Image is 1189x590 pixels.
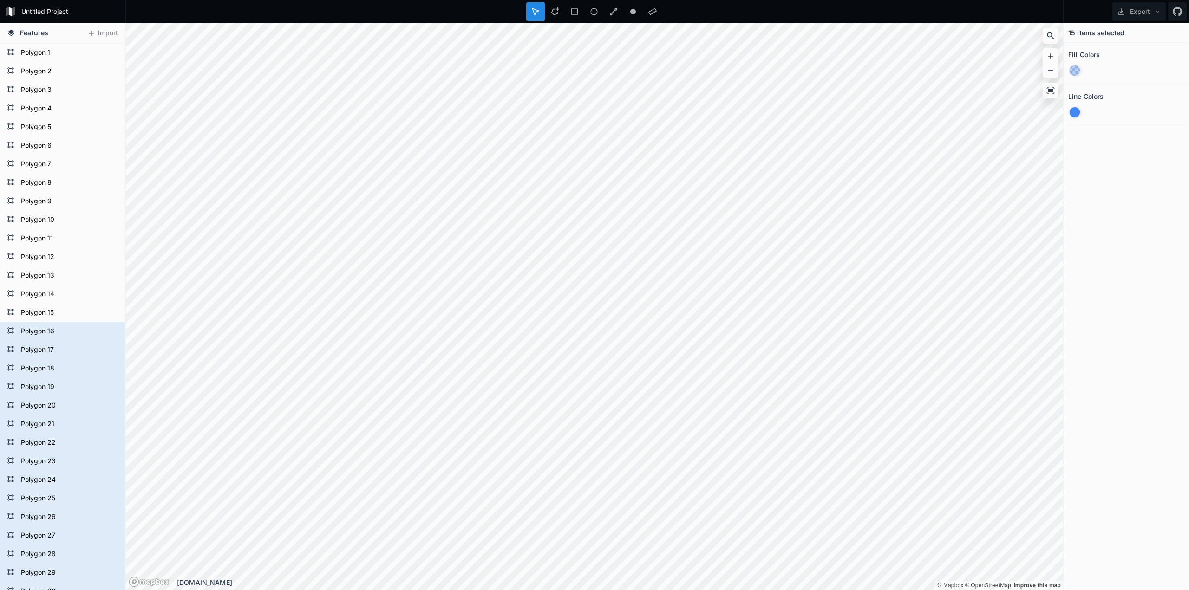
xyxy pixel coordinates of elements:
a: OpenStreetMap [965,582,1011,589]
h4: 15 items selected [1068,28,1124,38]
div: [DOMAIN_NAME] [177,577,1063,587]
a: Map feedback [1013,582,1061,589]
button: Import [83,26,123,41]
a: Mapbox [937,582,963,589]
button: Export [1112,2,1166,21]
h2: Line Colors [1068,89,1104,104]
span: Features [20,28,48,38]
h2: Fill Colors [1068,47,1100,62]
a: Mapbox logo [129,577,170,587]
